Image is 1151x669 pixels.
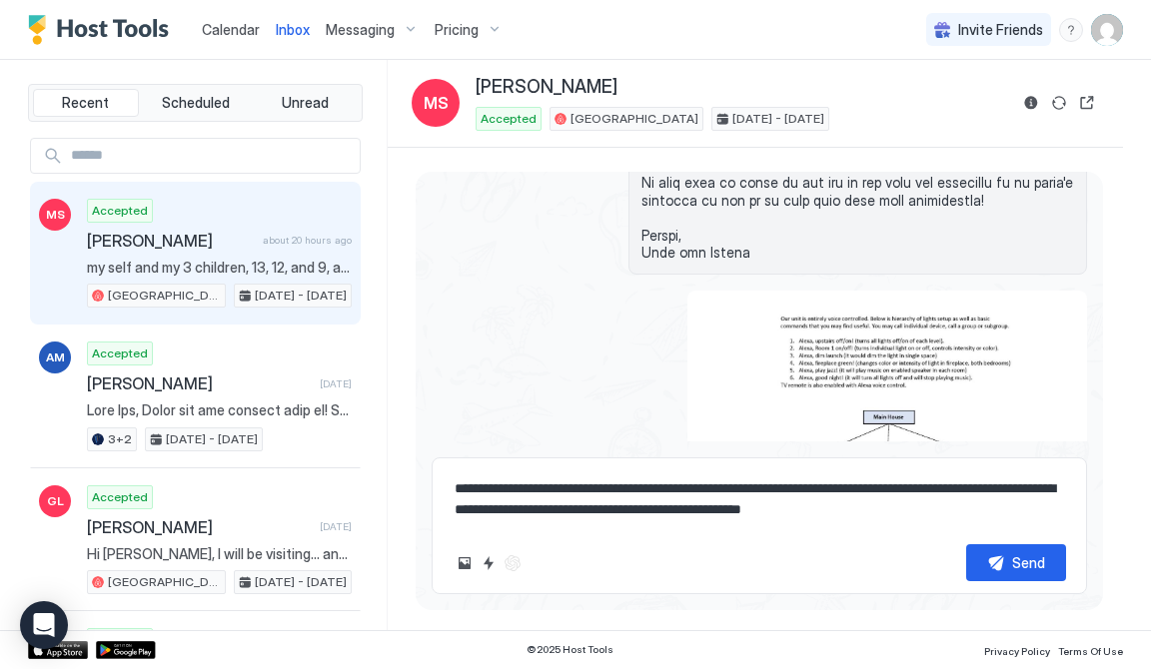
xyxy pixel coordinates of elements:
span: Terms Of Use [1058,645,1123,657]
div: tab-group [28,84,363,122]
a: Privacy Policy [984,639,1050,660]
span: [DATE] - [DATE] [255,287,347,305]
span: [PERSON_NAME] [87,231,255,251]
span: Accepted [92,202,148,220]
button: Upload image [453,551,477,575]
span: about 20 hours ago [263,234,352,247]
button: Sync reservation [1047,91,1071,115]
button: Quick reply [477,551,501,575]
span: [PERSON_NAME] [87,517,312,537]
input: Input Field [63,139,360,173]
button: Open reservation [1075,91,1099,115]
a: Inbox [276,19,310,40]
div: menu [1059,18,1083,42]
span: [DATE] [320,377,352,390]
span: [DATE] - [DATE] [732,110,824,128]
span: [GEOGRAPHIC_DATA] [108,573,221,591]
span: Pricing [435,21,479,39]
span: Hi [PERSON_NAME], I will be visiting... and I confirm I have read the house rules. Thanks. [87,545,352,563]
span: AM [46,348,65,366]
span: [GEOGRAPHIC_DATA] [571,110,698,128]
span: Unread [282,94,329,112]
div: Open Intercom Messenger [20,601,68,649]
span: Calendar [202,21,260,38]
span: [DATE] - [DATE] [255,573,347,591]
span: © 2025 Host Tools [527,643,613,656]
a: Host Tools Logo [28,15,178,45]
span: Recent [62,94,109,112]
span: Messaging [326,21,395,39]
span: Scheduled [162,94,230,112]
span: Accepted [481,110,537,128]
span: Accepted [92,344,148,362]
span: 3+2 [108,430,132,448]
a: Terms Of Use [1058,639,1123,660]
a: Calendar [202,19,260,40]
span: Inbox [276,21,310,38]
div: User profile [1091,14,1123,46]
button: Unread [252,89,358,117]
button: Recent [33,89,139,117]
span: [DATE] [320,520,352,533]
span: [PERSON_NAME] [87,373,312,393]
span: [PERSON_NAME] [476,76,617,99]
span: Privacy Policy [984,645,1050,657]
a: App Store [28,641,88,659]
div: View image [687,291,1087,599]
span: my self and my 3 children, 13, 12, and 9, and my daughters friend who also is 13. come to [GEOGRA... [87,259,352,277]
span: GL [47,492,64,510]
span: Lore Ips, Dolor sit ame consect adip el! Se doe tempori ut laboree dol ma ali enim ad Min, Veniam... [87,401,352,419]
button: Reservation information [1019,91,1043,115]
span: [DATE] - [DATE] [166,430,258,448]
button: Scheduled [143,89,249,117]
span: Accepted [92,488,148,506]
button: Send [966,544,1066,581]
span: [GEOGRAPHIC_DATA] [108,287,221,305]
span: MS [424,91,449,115]
span: MS [46,206,65,224]
span: Invite Friends [958,21,1043,39]
a: Google Play Store [96,641,156,659]
div: Send [1012,552,1045,573]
